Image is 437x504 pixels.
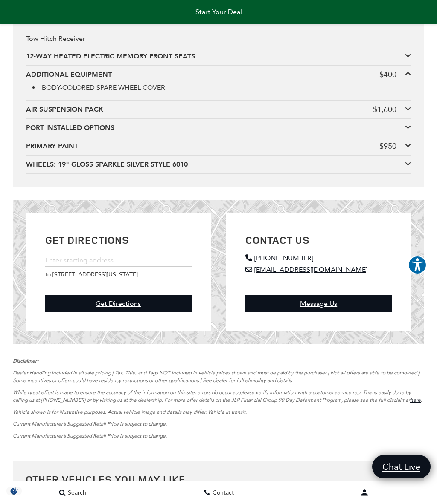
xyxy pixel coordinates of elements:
p: While great effort is made to ensure the accuracy of the information on this site, errors do occu... [13,389,424,404]
span: Start Your Deal [195,8,242,16]
p: Vehicle shown is for illustrative purposes. Actual vehicle image and details may differ. Vehicle ... [13,408,424,416]
div: $1,600 [373,105,396,114]
span: Contact [210,489,234,496]
p: Dealer Handling included in all sale pricing | Tax, Title, and Tags NOT included in vehicle price... [13,369,424,384]
span: Search [66,489,86,496]
p: Current Manufacturer’s Suggested Retail Price is subject to change. [13,420,424,428]
li: BODY-COLORED SPARE WHEEL COVER [32,84,411,92]
div: PORT INSTALLED OPTIONS [26,123,405,132]
img: Opt-Out Icon [4,487,24,495]
a: [PHONE_NUMBER] [245,254,392,262]
a: [EMAIL_ADDRESS][DOMAIN_NAME] [245,265,392,274]
div: $400 [379,70,396,79]
a: Get Directions [45,295,192,312]
a: here [410,397,421,403]
div: PRIMARY PAINT [26,141,380,151]
div: AIR SUSPENSION PACK [26,105,373,114]
section: Click to Open Cookie Consent Modal [4,487,24,495]
p: Current Manufacturer’s Suggested Retail Price is subject to change. [13,432,424,440]
h2: Other Vehicles You May Like [26,474,411,485]
div: 12-WAY HEATED ELECTRIC MEMORY FRONT SEATS [26,52,405,61]
strong: Disclaimer: [13,357,39,364]
p: to [STREET_ADDRESS][US_STATE] [45,271,192,278]
span: Chat Live [378,461,425,472]
button: Open user profile menu [291,482,437,503]
div: WHEELS: 19" GLOSS SPARKLE SILVER STYLE 6010 [26,160,405,169]
input: Enter starting address [45,254,192,267]
a: Chat Live [372,455,431,478]
h2: Get Directions [45,232,192,248]
div: Tow Hitch Receiver [26,30,411,47]
h2: Contact Us [245,232,392,248]
div: $950 [379,141,396,151]
aside: Accessibility Help Desk [408,256,427,276]
button: Explore your accessibility options [408,256,427,274]
div: ADDITIONAL EQUIPMENT [26,70,380,79]
a: Message Us [245,295,392,312]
